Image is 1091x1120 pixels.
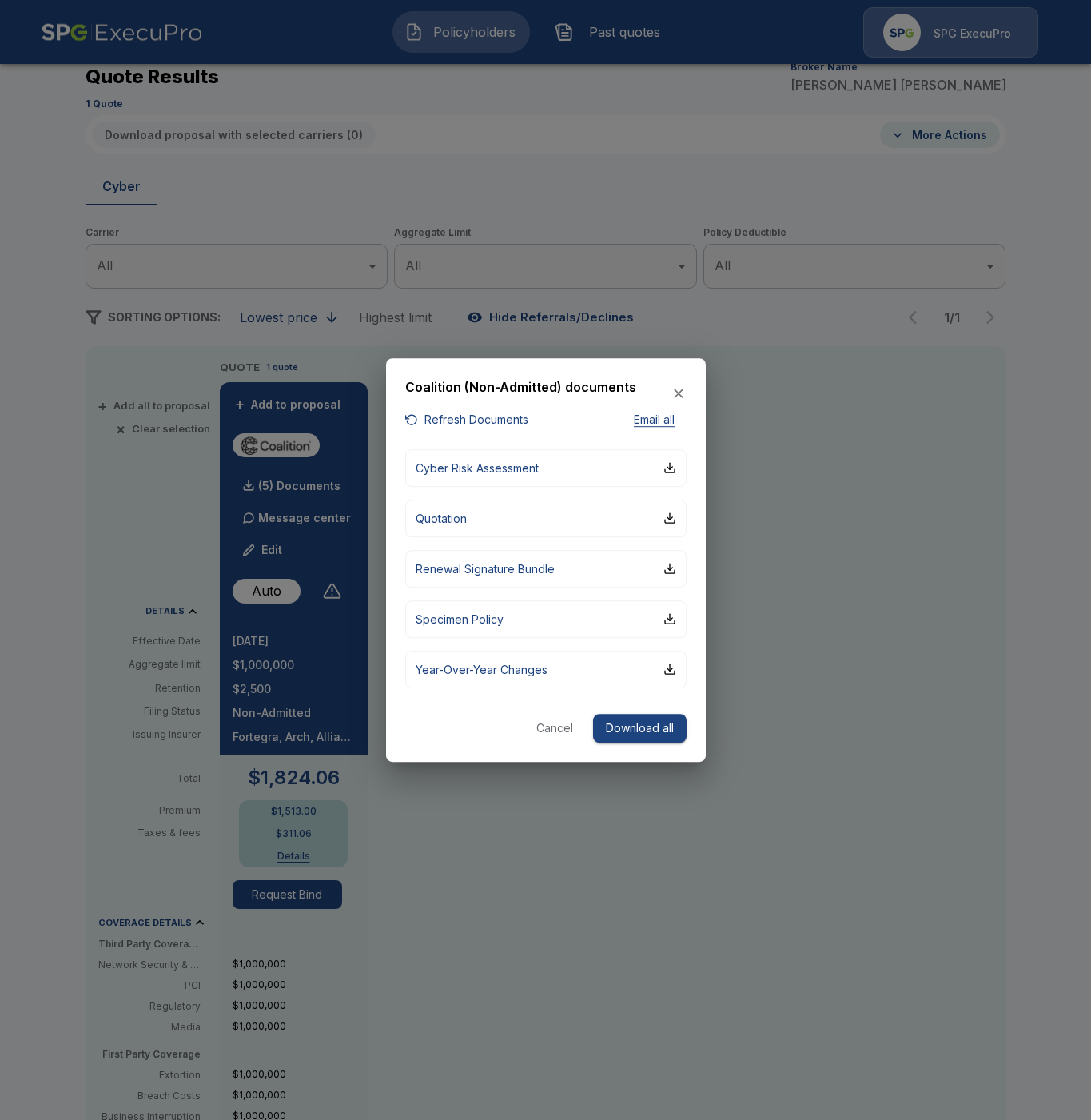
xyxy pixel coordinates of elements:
p: Year-Over-Year Changes [416,661,547,678]
p: Specimen Policy [416,611,504,628]
button: Quotation [405,500,687,537]
button: Cancel [529,714,580,743]
button: Download all [593,714,687,743]
p: Cyber Risk Assessment [416,460,539,476]
button: Refresh Documents [405,410,528,430]
button: Email all [623,410,687,430]
h6: Coalition (Non-Admitted) documents [405,377,636,398]
button: Year-Over-Year Changes [405,651,687,688]
button: Cyber Risk Assessment [405,449,687,487]
button: Specimen Policy [405,600,687,638]
p: Quotation [416,510,467,527]
p: Renewal Signature Bundle [416,560,555,577]
button: Renewal Signature Bundle [405,550,687,588]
